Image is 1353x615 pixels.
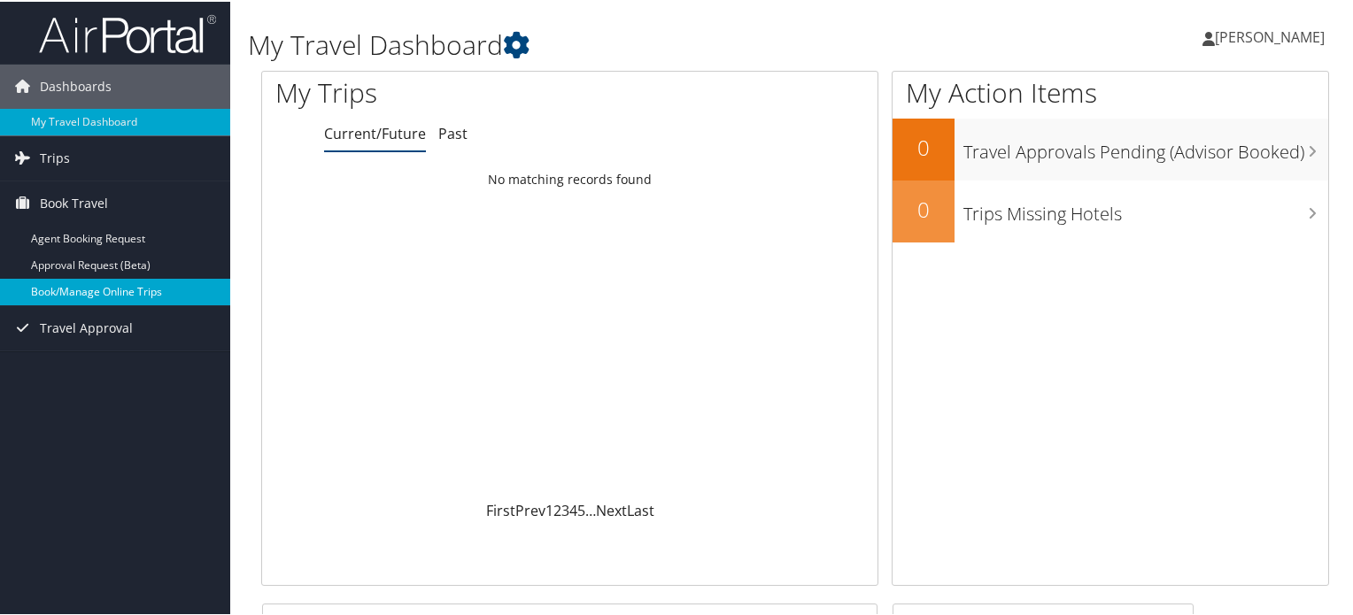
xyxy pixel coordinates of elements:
[275,73,608,110] h1: My Trips
[893,193,955,223] h2: 0
[893,73,1328,110] h1: My Action Items
[627,499,654,519] a: Last
[577,499,585,519] a: 5
[1215,26,1325,45] span: [PERSON_NAME]
[963,191,1328,225] h3: Trips Missing Hotels
[561,499,569,519] a: 3
[40,304,133,349] span: Travel Approval
[324,122,426,142] a: Current/Future
[39,12,216,53] img: airportal-logo.png
[40,135,70,179] span: Trips
[40,180,108,224] span: Book Travel
[486,499,515,519] a: First
[248,25,978,62] h1: My Travel Dashboard
[262,162,878,194] td: No matching records found
[893,179,1328,241] a: 0Trips Missing Hotels
[515,499,545,519] a: Prev
[585,499,596,519] span: …
[569,499,577,519] a: 4
[893,131,955,161] h2: 0
[963,129,1328,163] h3: Travel Approvals Pending (Advisor Booked)
[545,499,553,519] a: 1
[40,63,112,107] span: Dashboards
[893,117,1328,179] a: 0Travel Approvals Pending (Advisor Booked)
[553,499,561,519] a: 2
[596,499,627,519] a: Next
[438,122,468,142] a: Past
[1202,9,1342,62] a: [PERSON_NAME]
